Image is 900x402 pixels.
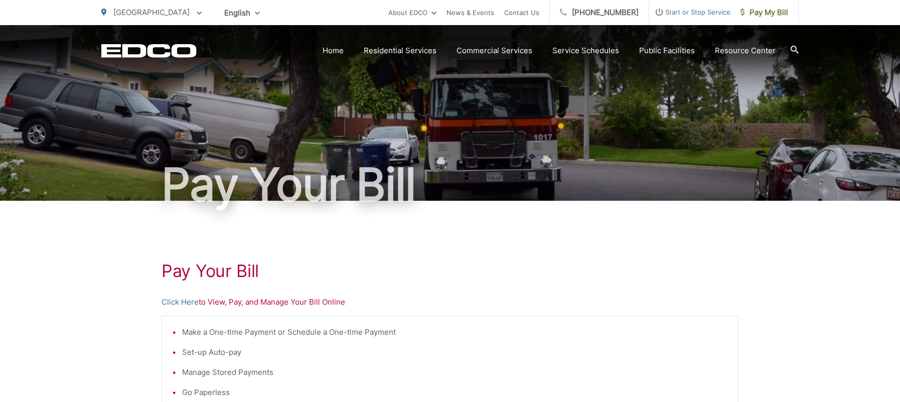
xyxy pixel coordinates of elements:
[388,7,436,19] a: About EDCO
[457,45,532,57] a: Commercial Services
[101,44,197,58] a: EDCD logo. Return to the homepage.
[639,45,695,57] a: Public Facilities
[740,7,788,19] span: Pay My Bill
[182,346,728,358] li: Set-up Auto-pay
[182,386,728,398] li: Go Paperless
[113,8,190,17] span: [GEOGRAPHIC_DATA]
[217,4,267,22] span: English
[182,366,728,378] li: Manage Stored Payments
[715,45,776,57] a: Resource Center
[182,326,728,338] li: Make a One-time Payment or Schedule a One-time Payment
[162,296,199,308] a: Click Here
[323,45,344,57] a: Home
[446,7,494,19] a: News & Events
[552,45,619,57] a: Service Schedules
[101,160,799,210] h1: Pay Your Bill
[162,296,738,308] p: to View, Pay, and Manage Your Bill Online
[162,261,738,281] h1: Pay Your Bill
[504,7,539,19] a: Contact Us
[364,45,436,57] a: Residential Services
